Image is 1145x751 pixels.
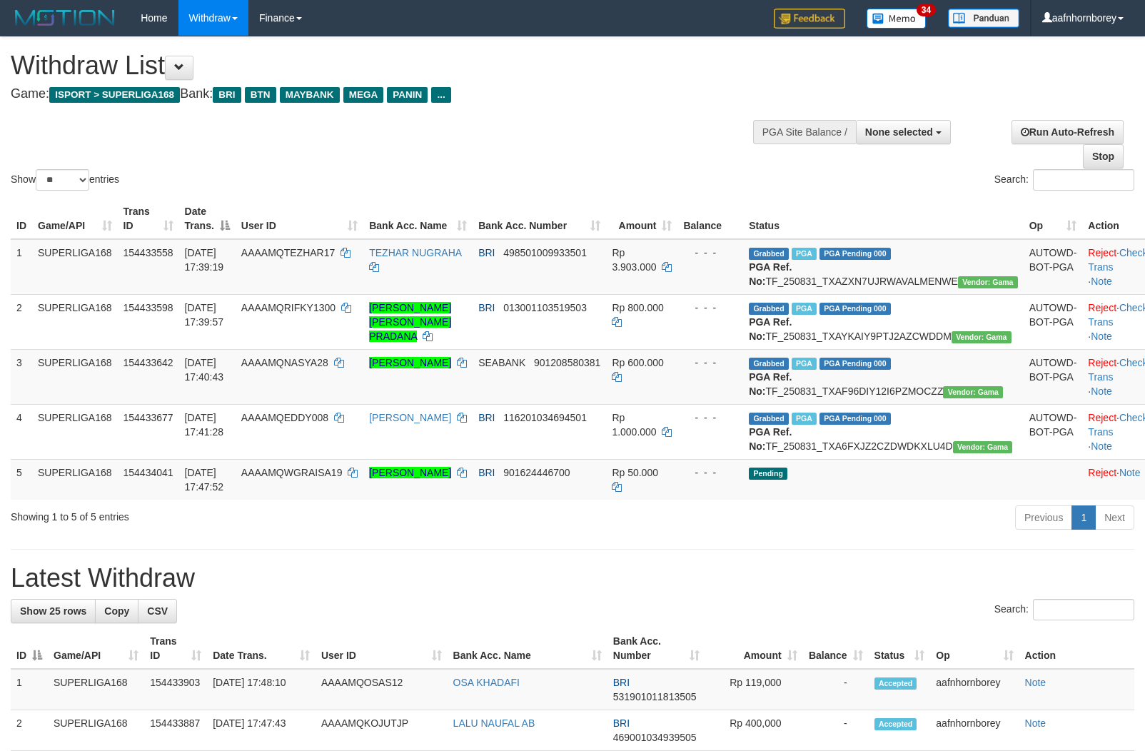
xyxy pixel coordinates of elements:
b: PGA Ref. No: [749,261,792,287]
a: [PERSON_NAME] [369,467,451,478]
input: Search: [1033,599,1134,620]
span: BRI [213,87,241,103]
a: Reject [1088,302,1116,313]
div: - - - [683,246,737,260]
a: Note [1091,276,1112,287]
span: Pending [749,468,787,480]
span: Copy [104,605,129,617]
th: Amount: activate to sort column ascending [705,628,803,669]
span: PANIN [387,87,428,103]
a: Reject [1088,412,1116,423]
label: Search: [994,599,1134,620]
span: Vendor URL: https://trx31.1velocity.biz [952,331,1012,343]
span: Grabbed [749,358,789,370]
span: 154434041 [123,467,173,478]
th: Op: activate to sort column ascending [930,628,1019,669]
span: Copy 116201034694501 to clipboard [503,412,587,423]
span: BRI [478,302,495,313]
th: User ID: activate to sort column ascending [236,198,363,239]
td: 3 [11,349,32,404]
a: Run Auto-Refresh [1012,120,1124,144]
td: TF_250831_TXAF96DIY12I6PZMOCZZ [743,349,1024,404]
span: Grabbed [749,248,789,260]
th: Amount: activate to sort column ascending [606,198,677,239]
td: aafnhornborey [930,669,1019,710]
a: [PERSON_NAME] [PERSON_NAME] PRADANA [369,302,451,342]
span: ISPORT > SUPERLIGA168 [49,87,180,103]
td: SUPERLIGA168 [32,459,118,500]
td: Rp 400,000 [705,710,803,751]
td: 2 [11,294,32,349]
span: PGA Pending [819,358,891,370]
a: OSA KHADAFI [453,677,520,688]
a: Stop [1083,144,1124,168]
td: AUTOWD-BOT-PGA [1024,294,1083,349]
a: Show 25 rows [11,599,96,623]
a: Reject [1088,357,1116,368]
a: Note [1091,440,1112,452]
span: BRI [478,247,495,258]
span: Accepted [874,677,917,690]
span: BRI [478,412,495,423]
td: [DATE] 17:47:43 [207,710,316,751]
span: BTN [245,87,276,103]
span: Copy 531901011813505 to clipboard [613,691,697,702]
div: PGA Site Balance / [753,120,856,144]
th: Status: activate to sort column ascending [869,628,931,669]
td: SUPERLIGA168 [32,404,118,459]
span: Vendor URL: https://trx31.1velocity.biz [943,386,1003,398]
td: SUPERLIGA168 [32,239,118,295]
td: AUTOWD-BOT-PGA [1024,349,1083,404]
span: Copy 901624446700 to clipboard [503,467,570,478]
span: Grabbed [749,413,789,425]
span: PGA Pending [819,248,891,260]
span: 154433677 [123,412,173,423]
span: SEABANK [478,357,525,368]
td: AAAAMQKOJUTJP [316,710,448,751]
th: Bank Acc. Name: activate to sort column ascending [448,628,607,669]
span: 154433598 [123,302,173,313]
div: - - - [683,301,737,315]
span: AAAAMQNASYA28 [241,357,328,368]
td: AUTOWD-BOT-PGA [1024,239,1083,295]
span: [DATE] 17:39:57 [185,302,224,328]
button: None selected [856,120,951,144]
td: 2 [11,710,48,751]
a: Next [1095,505,1134,530]
span: PGA Pending [819,303,891,315]
td: - [803,710,869,751]
span: Rp 1.000.000 [612,412,656,438]
span: AAAAMQTEZHAR17 [241,247,335,258]
span: CSV [147,605,168,617]
a: Note [1091,331,1112,342]
span: BRI [478,467,495,478]
th: Status [743,198,1024,239]
b: PGA Ref. No: [749,371,792,397]
td: - [803,669,869,710]
a: CSV [138,599,177,623]
td: 154433903 [144,669,207,710]
a: Reject [1088,247,1116,258]
th: User ID: activate to sort column ascending [316,628,448,669]
td: [DATE] 17:48:10 [207,669,316,710]
th: Balance [677,198,743,239]
td: TF_250831_TXAZXN7UJRWAVALMENWE [743,239,1024,295]
a: Note [1119,467,1141,478]
h4: Game: Bank: [11,87,749,101]
td: Rp 119,000 [705,669,803,710]
td: SUPERLIGA168 [48,710,144,751]
th: Bank Acc. Number: activate to sort column ascending [473,198,606,239]
span: [DATE] 17:39:19 [185,247,224,273]
span: 154433558 [123,247,173,258]
th: Action [1019,628,1134,669]
td: 1 [11,239,32,295]
th: Game/API: activate to sort column ascending [48,628,144,669]
span: MAYBANK [280,87,340,103]
th: Trans ID: activate to sort column ascending [144,628,207,669]
span: Copy 469001034939505 to clipboard [613,732,697,743]
span: Show 25 rows [20,605,86,617]
th: ID: activate to sort column descending [11,628,48,669]
a: Copy [95,599,138,623]
span: AAAAMQRIFKY1300 [241,302,336,313]
span: Copy 013001103519503 to clipboard [503,302,587,313]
